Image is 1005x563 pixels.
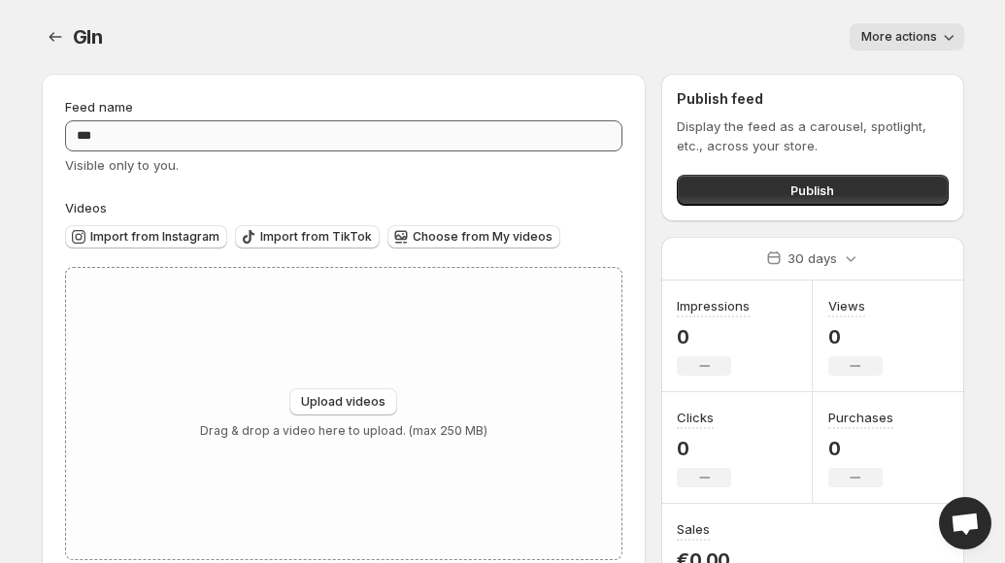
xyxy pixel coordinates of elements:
p: 30 days [787,248,837,268]
h3: Purchases [828,408,893,427]
button: More actions [850,23,964,50]
button: Publish [677,175,948,206]
span: Upload videos [301,394,385,410]
h2: Publish feed [677,89,948,109]
span: Feed name [65,99,133,115]
button: Upload videos [289,388,397,415]
span: Import from Instagram [90,229,219,245]
span: Videos [65,200,107,215]
h3: Sales [677,519,710,539]
span: More actions [861,29,937,45]
span: Choose from My videos [413,229,553,245]
p: 0 [828,437,893,460]
span: Visible only to you. [65,157,179,173]
span: GIn [73,25,103,49]
button: Settings [42,23,69,50]
p: 0 [828,325,883,348]
h3: Views [828,296,865,315]
button: Choose from My videos [387,225,560,248]
p: Display the feed as a carousel, spotlight, etc., across your store. [677,116,948,155]
p: 0 [677,325,750,348]
p: Drag & drop a video here to upload. (max 250 MB) [200,423,487,439]
div: Open chat [939,497,991,549]
button: Import from Instagram [65,225,227,248]
h3: Impressions [677,296,750,315]
h3: Clicks [677,408,714,427]
p: 0 [677,437,731,460]
span: Publish [790,181,834,200]
button: Import from TikTok [235,225,380,248]
span: Import from TikTok [260,229,372,245]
